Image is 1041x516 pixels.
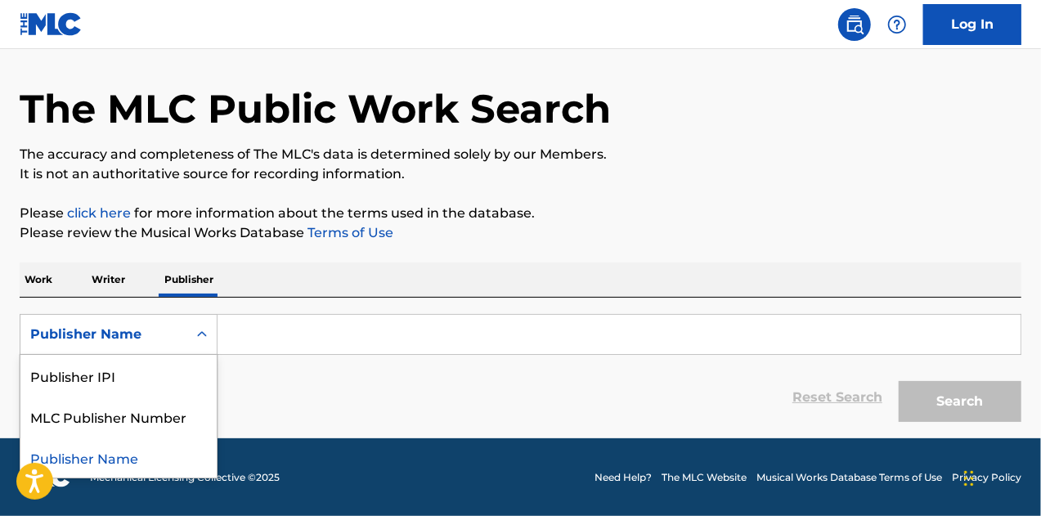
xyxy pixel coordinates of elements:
div: MLC Publisher Number [20,396,217,437]
a: Terms of Use [304,225,393,240]
a: Log In [923,4,1021,45]
img: help [887,15,907,34]
a: Need Help? [595,470,652,485]
img: MLC Logo [20,12,83,36]
iframe: Chat Widget [959,437,1041,516]
p: Please review the Musical Works Database [20,223,1021,243]
p: Work [20,262,57,297]
p: It is not an authoritative source for recording information. [20,164,1021,184]
a: Public Search [838,8,871,41]
div: Widget de chat [959,437,1041,516]
p: The accuracy and completeness of The MLC's data is determined solely by our Members. [20,145,1021,164]
p: Writer [87,262,130,297]
a: Musical Works Database Terms of Use [756,470,942,485]
img: search [845,15,864,34]
a: click here [67,205,131,221]
p: Publisher [159,262,218,297]
div: Publisher Name [30,325,177,344]
div: Publisher IPI [20,355,217,396]
a: Privacy Policy [952,470,1021,485]
div: Publisher Name [20,437,217,478]
div: Help [881,8,913,41]
form: Search Form [20,314,1021,430]
h1: The MLC Public Work Search [20,84,611,133]
a: The MLC Website [662,470,747,485]
p: Please for more information about the terms used in the database. [20,204,1021,223]
div: Arrastrar [964,454,974,503]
